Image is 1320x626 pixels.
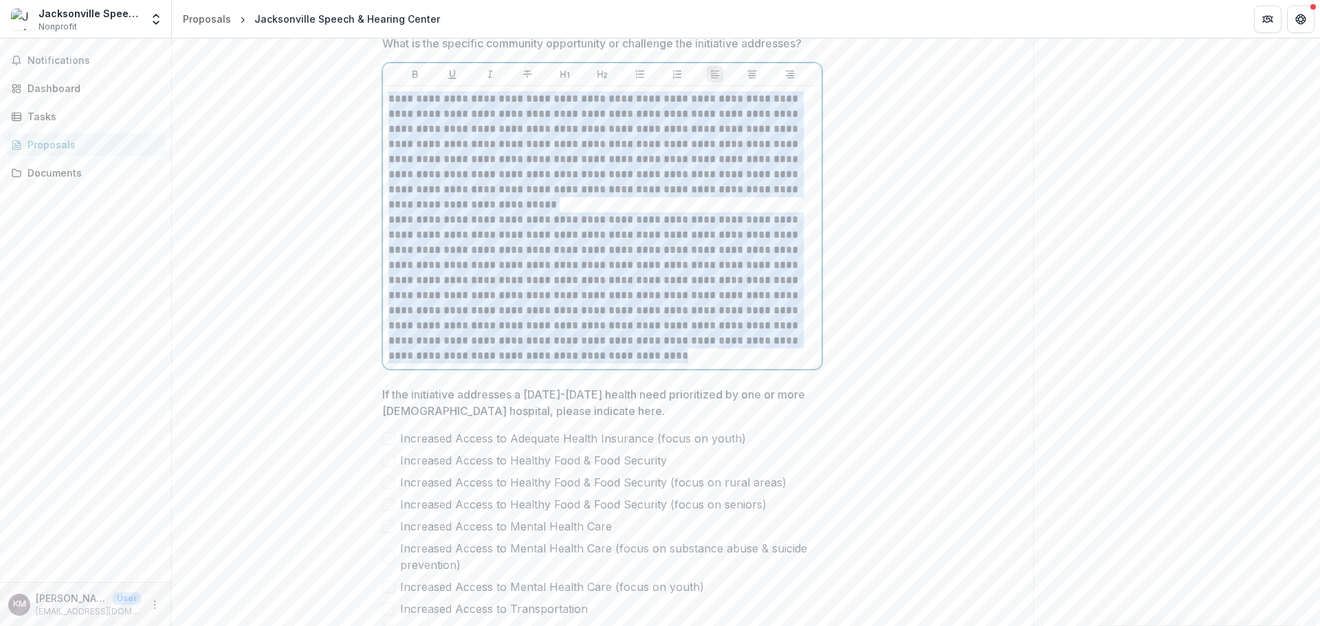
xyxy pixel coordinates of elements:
button: Open entity switcher [146,5,166,33]
span: Increased Access to Transportation [400,601,588,617]
button: Ordered List [669,66,685,82]
button: Heading 2 [594,66,610,82]
div: Dashboard [27,81,155,96]
span: Increased Access to Mental Health Care (focus on youth) [400,579,704,595]
button: Align Center [744,66,760,82]
a: Tasks [5,105,166,128]
span: Increased Access to Healthy Food & Food Security [400,452,667,469]
p: What is the specific community opportunity or challenge the initiative addresses? [382,35,802,52]
span: Increased Access to Healthy Food & Food Security (focus on rural areas) [400,474,786,491]
nav: breadcrumb [177,9,445,29]
button: Bullet List [632,66,648,82]
div: Kathleen McArthur [13,600,26,609]
span: Notifications [27,55,160,67]
button: Get Help [1287,5,1314,33]
button: Align Right [782,66,798,82]
span: Increased Access to Adequate Health Insurance (focus on youth) [400,430,746,447]
span: Nonprofit [38,21,77,33]
a: Documents [5,161,166,184]
div: Jacksonville Speech & Hearing Center [254,12,440,26]
button: Underline [444,66,461,82]
button: Align Left [707,66,723,82]
div: Tasks [27,109,155,124]
p: [PERSON_NAME] [36,591,107,605]
a: Proposals [5,133,166,156]
button: Heading 1 [557,66,573,82]
span: Increased Access to Mental Health Care [400,518,612,535]
div: Proposals [183,12,231,26]
a: Dashboard [5,77,166,100]
p: [EMAIL_ADDRESS][DOMAIN_NAME] [36,605,141,618]
button: Bold [407,66,423,82]
button: Strike [519,66,536,82]
p: If the initiative addresses a [DATE]-[DATE] health need prioritized by one or more [DEMOGRAPHIC_D... [382,386,814,419]
p: User [113,592,141,605]
button: Partners [1254,5,1281,33]
span: Increased Access to Healthy Food & Food Security (focus on seniors) [400,496,767,513]
div: Proposals [27,137,155,152]
button: Italicize [482,66,498,82]
button: More [146,596,163,613]
span: Increased Access to Mental Health Care (focus on substance abuse & suicide prevention) [400,540,822,573]
button: Notifications [5,49,166,71]
div: Documents [27,166,155,180]
a: Proposals [177,9,236,29]
img: Jacksonville Speech and Hearing Center [11,8,33,30]
div: Jacksonville Speech and [GEOGRAPHIC_DATA] [38,6,141,21]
